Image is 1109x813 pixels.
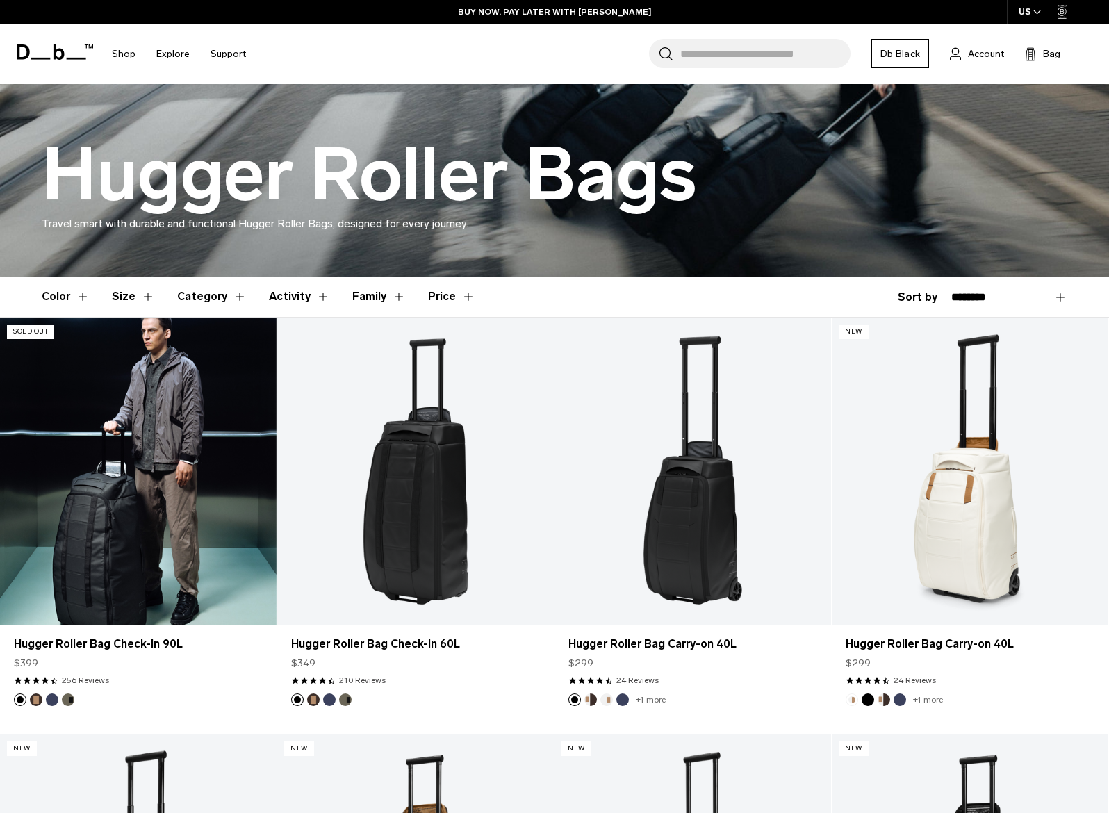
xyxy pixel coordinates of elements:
a: 24 reviews [616,674,659,687]
button: Black Out [568,693,581,706]
button: Toggle Filter [112,277,155,317]
h1: Hugger Roller Bags [42,135,697,215]
span: Travel smart with durable and functional Hugger Roller Bags, designed for every journey. [42,217,468,230]
a: Hugger Roller Bag Carry-on 40L [846,636,1094,652]
a: +1 more [636,695,666,705]
p: Sold Out [7,325,54,339]
span: $399 [14,656,38,671]
span: $299 [568,656,593,671]
button: Blue Hour [323,693,336,706]
span: Bag [1043,47,1060,61]
a: Hugger Roller Bag Carry-on 40L [554,318,831,625]
span: Account [968,47,1004,61]
button: Forest Green [339,693,352,706]
a: Shop [112,29,135,79]
a: Support [211,29,246,79]
button: Toggle Price [428,277,475,317]
button: Blue Hour [894,693,906,706]
button: Blue Hour [46,693,58,706]
a: Hugger Roller Bag Check-in 60L [291,636,540,652]
button: Blue Hour [616,693,629,706]
a: 210 reviews [339,674,386,687]
button: Forest Green [62,693,74,706]
button: Black Out [862,693,874,706]
button: Oatmilk [600,693,613,706]
button: Toggle Filter [42,277,90,317]
p: New [284,741,314,756]
button: Black Out [291,693,304,706]
a: 24 reviews [894,674,936,687]
p: New [7,741,37,756]
a: Db Black [871,39,929,68]
button: Cappuccino [584,693,597,706]
button: Cappuccino [878,693,890,706]
a: Hugger Roller Bag Carry-on 40L [832,318,1108,625]
button: Bag [1025,45,1060,62]
a: Explore [156,29,190,79]
a: Hugger Roller Bag Carry-on 40L [568,636,817,652]
button: Espresso [30,693,42,706]
a: Hugger Roller Bag Check-in 90L [14,636,263,652]
p: New [839,741,869,756]
button: Black Out [14,693,26,706]
p: New [839,325,869,339]
a: Hugger Roller Bag Check-in 60L [277,318,554,625]
span: $299 [846,656,871,671]
a: 256 reviews [62,674,109,687]
button: Espresso [307,693,320,706]
button: Toggle Filter [352,277,406,317]
button: Oatmilk [846,693,858,706]
p: New [561,741,591,756]
button: Toggle Filter [269,277,330,317]
a: +1 more [913,695,943,705]
span: $349 [291,656,315,671]
a: BUY NOW, PAY LATER WITH [PERSON_NAME] [458,6,652,18]
nav: Main Navigation [101,24,256,84]
button: Toggle Filter [177,277,247,317]
a: Account [950,45,1004,62]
